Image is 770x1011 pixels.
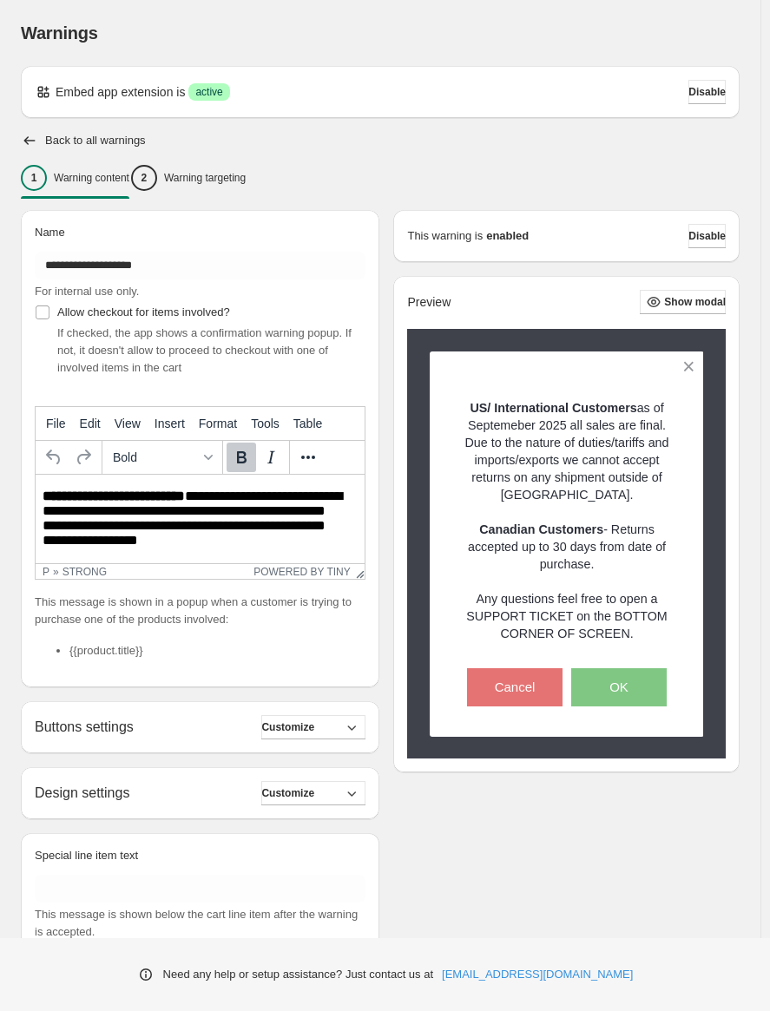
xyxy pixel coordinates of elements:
div: Resize [351,564,365,579]
span: Tools [251,417,280,430]
button: 2Warning targeting [131,160,246,196]
button: Redo [69,443,98,472]
button: Show modal [640,290,726,314]
button: More... [293,443,323,472]
button: 1Warning content [21,160,129,196]
span: Allow checkout for items involved? [57,305,230,318]
button: Undo [39,443,69,472]
span: View [115,417,141,430]
button: Customize [261,781,365,805]
p: Warning content [54,171,129,185]
p: This warning is [407,227,483,245]
p: This message is shown in a popup when a customer is trying to purchase one of the products involved: [35,594,365,628]
p: as of Septemeber 2025 all sales are final. Due to the nature of duties/tariffs and imports/export... [460,399,673,642]
span: Special line item text [35,849,138,862]
span: This message is shown below the cart line item after the warning is accepted. [35,908,358,938]
span: Name [35,226,65,239]
strong: enabled [486,227,529,245]
div: 1 [21,165,47,191]
button: OK [571,668,667,706]
button: Customize [261,715,365,739]
iframe: Rich Text Area [36,475,365,563]
span: Customize [261,720,314,734]
button: Disable [688,80,726,104]
span: File [46,417,66,430]
button: Disable [688,224,726,248]
h2: Buttons settings [35,719,134,735]
div: p [43,566,49,578]
button: Cancel [467,668,563,706]
p: Warning targeting [164,171,246,185]
div: » [53,566,59,578]
strong: US/ International Customers [470,401,636,415]
p: Embed app extension is [56,83,185,101]
a: Powered by Tiny [253,566,351,578]
span: Format [199,417,237,430]
span: Table [293,417,322,430]
body: Rich Text Area. Press ALT-0 for help. [7,14,322,170]
li: {{product.title}} [69,642,365,660]
div: strong [63,566,107,578]
span: Warnings [21,23,98,43]
h2: Back to all warnings [45,134,146,148]
h2: Preview [407,295,451,310]
h2: Design settings [35,785,129,801]
button: Italic [256,443,286,472]
span: Show modal [664,295,726,309]
span: active [195,85,222,99]
a: [EMAIL_ADDRESS][DOMAIN_NAME] [442,966,633,983]
span: If checked, the app shows a confirmation warning popup. If not, it doesn't allow to proceed to ch... [57,326,352,374]
span: Insert [155,417,185,430]
span: Disable [688,229,726,243]
span: Customize [261,786,314,800]
span: Edit [80,417,101,430]
div: 2 [131,165,157,191]
button: Bold [227,443,256,472]
strong: Canadian Customers [479,522,603,536]
span: Bold [113,450,198,464]
span: For internal use only. [35,285,139,298]
span: Disable [688,85,726,99]
button: Formats [106,443,219,472]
